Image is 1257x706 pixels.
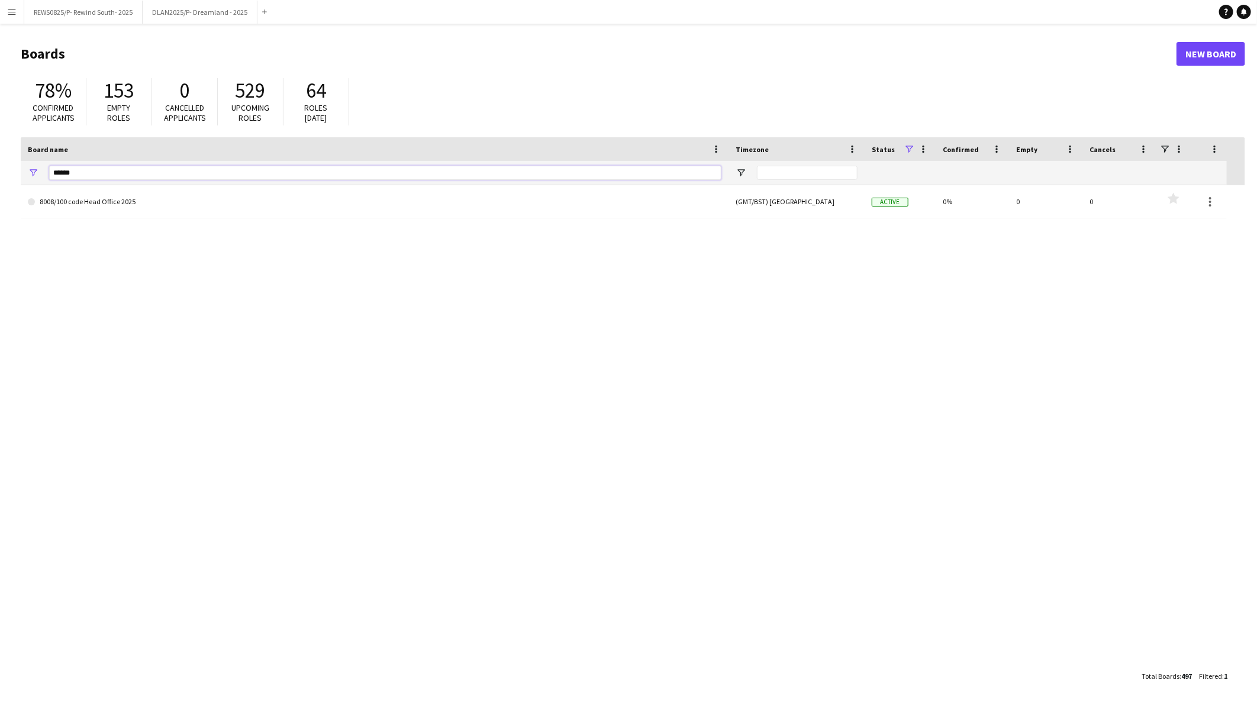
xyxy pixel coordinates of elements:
span: 78% [35,78,72,104]
div: : [1199,665,1227,688]
a: 8008/100 code Head Office 2025 [28,185,721,218]
div: (GMT/BST) [GEOGRAPHIC_DATA] [729,185,865,218]
span: 0 [180,78,190,104]
span: Active [872,198,908,207]
span: 529 [236,78,266,104]
button: Open Filter Menu [736,167,746,178]
span: Upcoming roles [231,102,269,123]
span: 1 [1224,672,1227,681]
span: Cancelled applicants [164,102,206,123]
span: Cancels [1090,145,1116,154]
span: Empty [1016,145,1037,154]
div: 0% [936,185,1009,218]
span: Timezone [736,145,769,154]
button: DLAN2025/P- Dreamland - 2025 [143,1,257,24]
a: New Board [1177,42,1245,66]
span: Confirmed [943,145,979,154]
span: Total Boards [1142,672,1179,681]
input: Timezone Filter Input [757,166,858,180]
span: Roles [DATE] [305,102,328,123]
div: 0 [1009,185,1082,218]
button: Open Filter Menu [28,167,38,178]
input: Board name Filter Input [49,166,721,180]
span: Empty roles [108,102,131,123]
button: REWS0825/P- Rewind South- 2025 [24,1,143,24]
div: 0 [1082,185,1156,218]
span: 64 [306,78,326,104]
span: 497 [1181,672,1192,681]
span: Status [872,145,895,154]
span: Confirmed applicants [33,102,75,123]
span: 153 [104,78,134,104]
div: : [1142,665,1192,688]
h1: Boards [21,45,1177,63]
span: Board name [28,145,68,154]
span: Filtered [1199,672,1222,681]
